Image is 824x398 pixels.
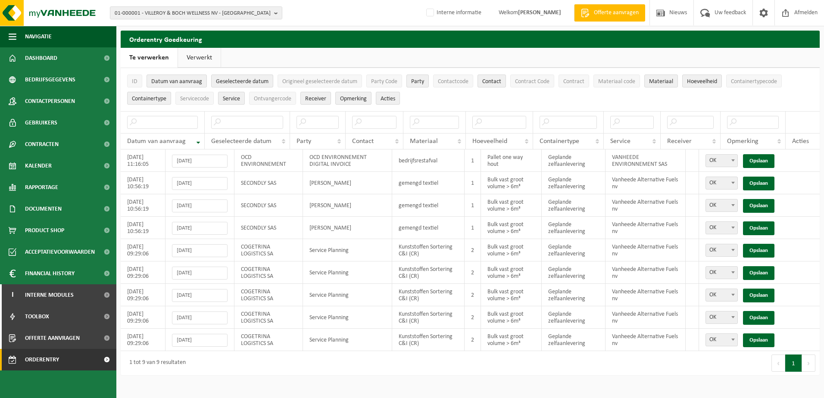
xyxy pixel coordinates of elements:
[25,349,97,370] span: Orderentry Goedkeuring
[25,241,95,263] span: Acceptatievoorwaarden
[705,221,738,234] span: OK
[574,4,645,22] a: Offerte aanvragen
[234,172,303,194] td: SECONDLY SAS
[366,75,402,87] button: Party CodeParty Code: Activate to sort
[610,138,630,145] span: Service
[25,26,52,47] span: Navigatie
[297,138,311,145] span: Party
[481,261,542,284] td: Bulk vast groot volume > 6m³
[121,329,165,351] td: [DATE] 09:29:06
[727,138,758,145] span: Opmerking
[465,149,481,172] td: 1
[743,289,774,302] a: Opslaan
[121,284,165,306] td: [DATE] 09:29:06
[518,9,561,16] strong: [PERSON_NAME]
[249,92,296,105] button: OntvangercodeOntvangercode: Activate to sort
[392,284,465,306] td: Kunststoffen Sortering C&I (CR)
[424,6,481,19] label: Interne informatie
[465,194,481,217] td: 1
[234,149,303,172] td: OCD ENVIRONNEMENT
[340,96,367,102] span: Opmerking
[303,306,392,329] td: Service Planning
[121,239,165,261] td: [DATE] 09:29:06
[121,31,820,47] h2: Orderentry Goedkeuring
[706,222,737,234] span: OK
[234,284,303,306] td: COGETRINA LOGISTICS SA
[234,261,303,284] td: COGETRINA LOGISTICS SA
[151,78,202,85] span: Datum van aanvraag
[478,75,506,87] button: ContactContact: Activate to sort
[211,75,273,87] button: Geselecteerde datumGeselecteerde datum: Activate to sort
[706,155,737,167] span: OK
[25,284,74,306] span: Interne modules
[682,75,722,87] button: HoeveelheidHoeveelheid: Activate to sort
[303,261,392,284] td: Service Planning
[515,78,549,85] span: Contract Code
[392,172,465,194] td: gemengd textiel
[606,149,686,172] td: VANHEEDE ENVIRONNEMENT SAS
[392,217,465,239] td: gemengd textiel
[303,149,392,172] td: OCD ENVIRONNEMENT DIGITAL INVOICE
[254,96,291,102] span: Ontvangercode
[127,92,171,105] button: ContainertypeContainertype: Activate to sort
[563,78,584,85] span: Contract
[542,239,606,261] td: Geplande zelfaanlevering
[121,172,165,194] td: [DATE] 10:56:19
[406,75,429,87] button: PartyParty: Activate to sort
[303,172,392,194] td: [PERSON_NAME]
[433,75,473,87] button: ContactcodeContactcode: Activate to sort
[481,194,542,217] td: Bulk vast groot volume > 6m³
[667,138,692,145] span: Receiver
[25,263,75,284] span: Financial History
[175,92,214,105] button: ServicecodeServicecode: Activate to sort
[706,177,737,189] span: OK
[25,47,57,69] span: Dashboard
[121,261,165,284] td: [DATE] 09:29:06
[465,306,481,329] td: 2
[392,329,465,351] td: Kunststoffen Sortering C&I (CR)
[606,261,686,284] td: Vanheede Alternative Fuels nv
[303,239,392,261] td: Service Planning
[376,92,400,105] button: Acties
[706,267,737,279] span: OK
[121,149,165,172] td: [DATE] 11:16:05
[481,172,542,194] td: Bulk vast groot volume > 6m³
[481,306,542,329] td: Bulk vast groot volume > 6m³
[705,266,738,279] span: OK
[540,138,579,145] span: Containertype
[25,90,75,112] span: Contactpersonen
[121,48,178,68] a: Te verwerken
[482,78,501,85] span: Contact
[300,92,331,105] button: ReceiverReceiver: Activate to sort
[465,217,481,239] td: 1
[644,75,678,87] button: MateriaalMateriaal: Activate to sort
[481,217,542,239] td: Bulk vast groot volume > 6m³
[649,78,673,85] span: Materiaal
[592,9,641,17] span: Offerte aanvragen
[606,194,686,217] td: Vanheede Alternative Fuels nv
[25,177,58,198] span: Rapportage
[706,244,737,256] span: OK
[121,217,165,239] td: [DATE] 10:56:19
[743,311,774,325] a: Opslaan
[465,329,481,351] td: 2
[25,198,62,220] span: Documenten
[705,177,738,190] span: OK
[392,194,465,217] td: gemengd textiel
[121,306,165,329] td: [DATE] 09:29:06
[25,220,64,241] span: Product Shop
[481,284,542,306] td: Bulk vast groot volume > 6m³
[465,239,481,261] td: 2
[234,329,303,351] td: COGETRINA LOGISTICS SA
[25,134,59,155] span: Contracten
[392,239,465,261] td: Kunststoffen Sortering C&I (CR)
[606,217,686,239] td: Vanheede Alternative Fuels nv
[705,311,738,324] span: OK
[381,96,395,102] span: Acties
[802,354,815,372] button: Next
[542,194,606,217] td: Geplande zelfaanlevering
[606,329,686,351] td: Vanheede Alternative Fuels nv
[606,306,686,329] td: Vanheede Alternative Fuels nv
[392,261,465,284] td: Kunststoffen Sortering C&I (CR)
[706,311,737,323] span: OK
